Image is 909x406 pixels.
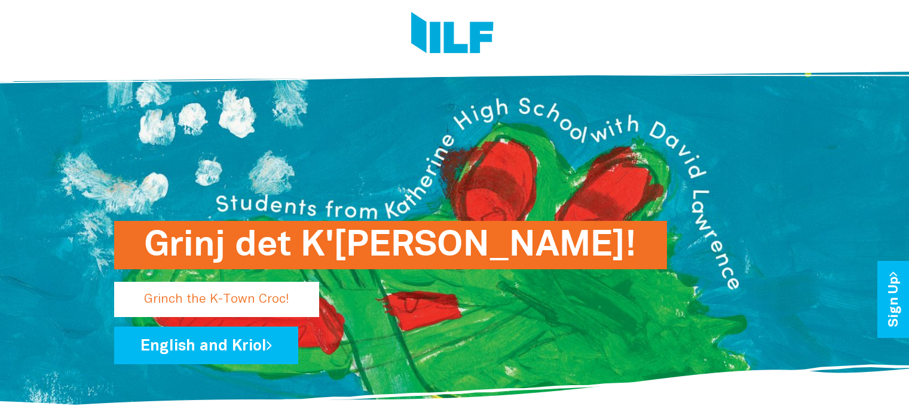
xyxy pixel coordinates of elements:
a: English and Kriol [114,327,298,364]
h1: Grinj det K'[PERSON_NAME]! [144,221,637,269]
a: Grinj det K'[PERSON_NAME]! [114,288,607,299]
p: Grinch the K-Town Croc! [114,282,319,317]
img: Logo [411,12,494,57]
